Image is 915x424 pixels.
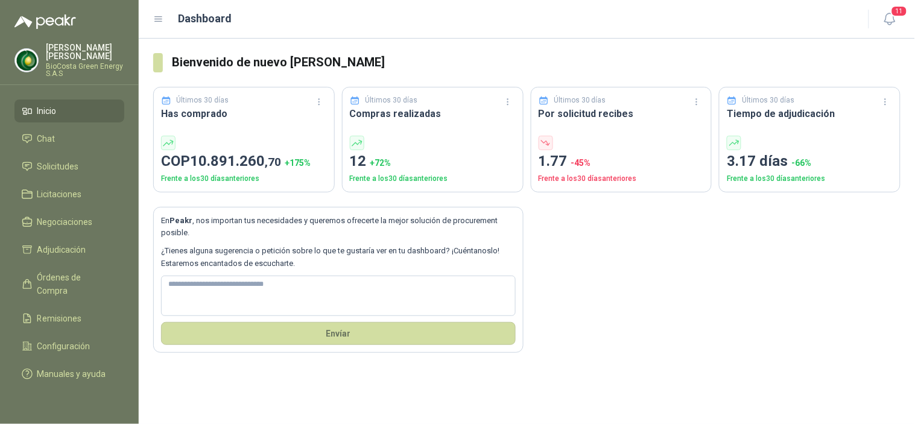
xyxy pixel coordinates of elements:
[742,95,795,106] p: Últimos 30 días
[350,106,516,121] h3: Compras realizadas
[37,271,113,297] span: Órdenes de Compra
[727,150,893,173] p: 3.17 días
[14,307,124,330] a: Remisiones
[46,63,124,77] p: BioCosta Green Energy S.A.S
[37,188,82,201] span: Licitaciones
[14,335,124,358] a: Configuración
[14,238,124,261] a: Adjudicación
[37,132,55,145] span: Chat
[539,150,704,173] p: 1.77
[370,158,391,168] span: + 72 %
[46,43,124,60] p: [PERSON_NAME] [PERSON_NAME]
[891,5,908,17] span: 11
[15,49,38,72] img: Company Logo
[285,158,311,168] span: + 175 %
[14,100,124,122] a: Inicio
[539,106,704,121] h3: Por solicitud recibes
[161,173,327,185] p: Frente a los 30 días anteriores
[161,106,327,121] h3: Has comprado
[554,95,606,106] p: Últimos 30 días
[161,215,516,239] p: En , nos importan tus necesidades y queremos ofrecerte la mejor solución de procurement posible.
[173,53,901,72] h3: Bienvenido de nuevo [PERSON_NAME]
[14,155,124,178] a: Solicitudes
[190,153,281,169] span: 10.891.260
[161,150,327,173] p: COP
[727,106,893,121] h3: Tiempo de adjudicación
[37,243,86,256] span: Adjudicación
[571,158,591,168] span: -45 %
[179,10,232,27] h1: Dashboard
[37,340,90,353] span: Configuración
[14,362,124,385] a: Manuales y ayuda
[161,245,516,270] p: ¿Tienes alguna sugerencia o petición sobre lo que te gustaría ver en tu dashboard? ¡Cuéntanoslo! ...
[169,216,192,225] b: Peakr
[14,183,124,206] a: Licitaciones
[37,160,79,173] span: Solicitudes
[365,95,417,106] p: Últimos 30 días
[14,210,124,233] a: Negociaciones
[350,173,516,185] p: Frente a los 30 días anteriores
[265,155,281,169] span: ,70
[14,266,124,302] a: Órdenes de Compra
[37,367,106,381] span: Manuales y ayuda
[791,158,811,168] span: -66 %
[37,104,57,118] span: Inicio
[350,150,516,173] p: 12
[879,8,901,30] button: 11
[539,173,704,185] p: Frente a los 30 días anteriores
[37,215,93,229] span: Negociaciones
[14,127,124,150] a: Chat
[161,322,516,345] button: Envíar
[727,173,893,185] p: Frente a los 30 días anteriores
[14,14,76,29] img: Logo peakr
[177,95,229,106] p: Últimos 30 días
[37,312,82,325] span: Remisiones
